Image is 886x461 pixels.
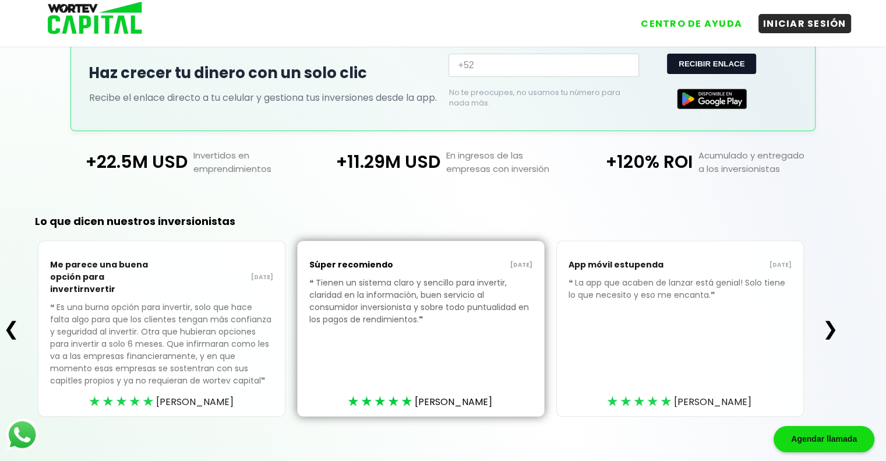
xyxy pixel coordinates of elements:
span: ❞ [419,314,425,325]
a: CENTRO DE AYUDA [624,5,747,33]
p: La app que acaben de lanzar está genial! Solo tiene lo que necesito y eso me encanta. [569,277,792,319]
p: Invertidos en emprendimientos [188,149,317,175]
span: ❝ [50,301,57,313]
p: [DATE] [421,261,532,270]
h2: Haz crecer tu dinero con un solo clic [89,62,437,85]
p: +11.29M USD [317,149,440,175]
p: +22.5M USD [64,149,188,175]
img: logos_whatsapp-icon.242b2217.svg [6,418,38,451]
p: +120% ROI [569,149,693,175]
p: [DATE] [162,273,273,282]
p: Tienen un sistema claro y sencillo para invertir, claridad en la información, buen servicio al co... [309,277,532,343]
button: CENTRO DE AYUDA [636,14,747,33]
span: [PERSON_NAME] [674,395,751,409]
button: INICIAR SESIÓN [758,14,851,33]
div: Agendar llamada [774,426,874,452]
p: Súper recomiendo [309,253,421,277]
span: [PERSON_NAME] [415,395,492,409]
span: [PERSON_NAME] [156,395,234,409]
div: ★★★★★ [607,393,674,410]
p: Me parece una buena opción para invertirnvertir [50,253,161,301]
p: No te preocupes, no usamos tu número para nada más. [449,87,620,108]
p: Es una burna opción para invertir, solo que hace falta algo para que los clientes tengan más conf... [50,301,273,404]
p: Recibe el enlace directo a tu celular y gestiona tus inversiones desde la app. [89,90,437,105]
button: RECIBIR ENLACE [667,54,756,74]
div: ★★★★★ [89,393,156,410]
img: Google Play [677,89,747,109]
span: ❞ [711,289,717,301]
span: ❝ [309,277,316,288]
p: Acumulado y entregado a los inversionistas [693,149,822,175]
p: En ingresos de las empresas con inversión [440,149,570,175]
button: ❯ [819,317,842,340]
span: ❞ [261,375,267,386]
a: INICIAR SESIÓN [747,5,851,33]
span: ❝ [569,277,575,288]
p: [DATE] [680,261,791,270]
div: ★★★★★ [348,393,415,410]
p: App móvil estupenda [569,253,680,277]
